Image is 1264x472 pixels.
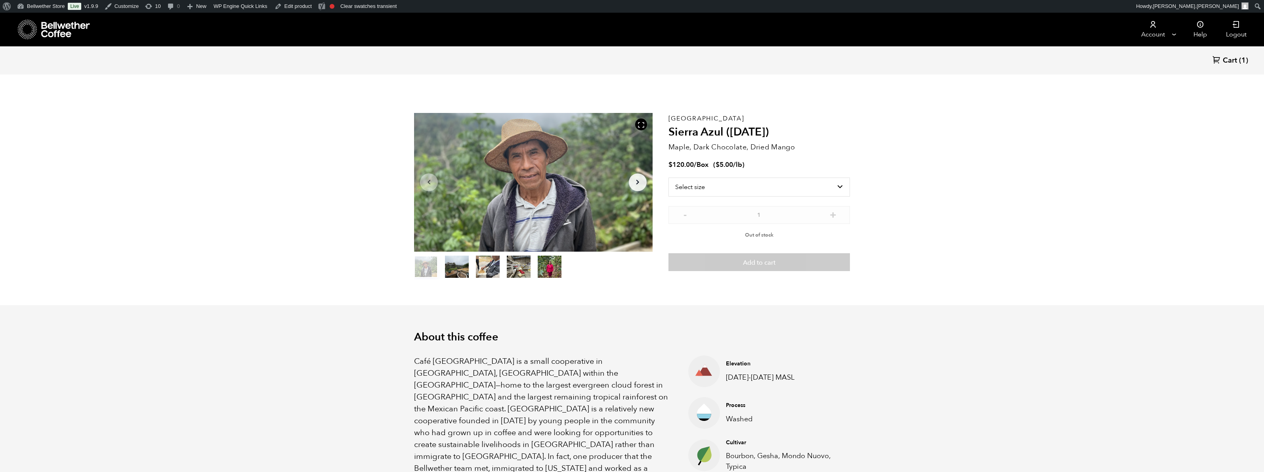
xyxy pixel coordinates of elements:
button: - [680,210,690,218]
span: / [694,160,697,169]
h4: Elevation [726,360,838,368]
span: $ [668,160,672,169]
span: ( ) [713,160,745,169]
button: + [828,210,838,218]
h2: Sierra Azul ([DATE]) [668,126,850,139]
a: Account [1128,13,1177,46]
span: Cart [1223,56,1237,65]
h4: Process [726,401,838,409]
span: /lb [733,160,742,169]
a: Logout [1216,13,1256,46]
p: Maple, Dark Chocolate, Dried Mango [668,142,850,153]
a: Cart (1) [1212,55,1248,66]
p: Washed [726,414,838,424]
p: [DATE]-[DATE] MASL [726,372,838,383]
span: Box [697,160,708,169]
h4: Cultivar [726,439,838,447]
span: Out of stock [745,231,773,239]
bdi: 120.00 [668,160,694,169]
a: Help [1184,13,1216,46]
span: (1) [1239,56,1248,65]
bdi: 5.00 [716,160,733,169]
div: Focus keyphrase not set [330,4,334,9]
button: Add to cart [668,253,850,271]
a: Live [68,3,81,10]
p: Bourbon, Gesha, Mondo Nuovo, Typica [726,451,838,472]
h2: About this coffee [414,331,850,344]
span: $ [716,160,720,169]
span: [PERSON_NAME].[PERSON_NAME] [1153,3,1239,9]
